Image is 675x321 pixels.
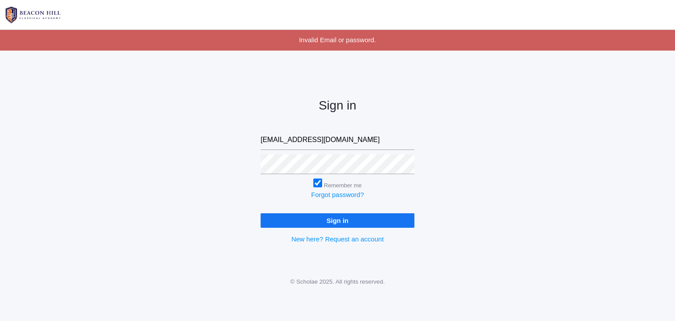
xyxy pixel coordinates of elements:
[261,99,414,113] h2: Sign in
[261,130,414,150] input: Email address
[324,182,362,189] label: Remember me
[261,213,414,228] input: Sign in
[291,235,384,243] a: New here? Request an account
[311,191,364,198] a: Forgot password?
